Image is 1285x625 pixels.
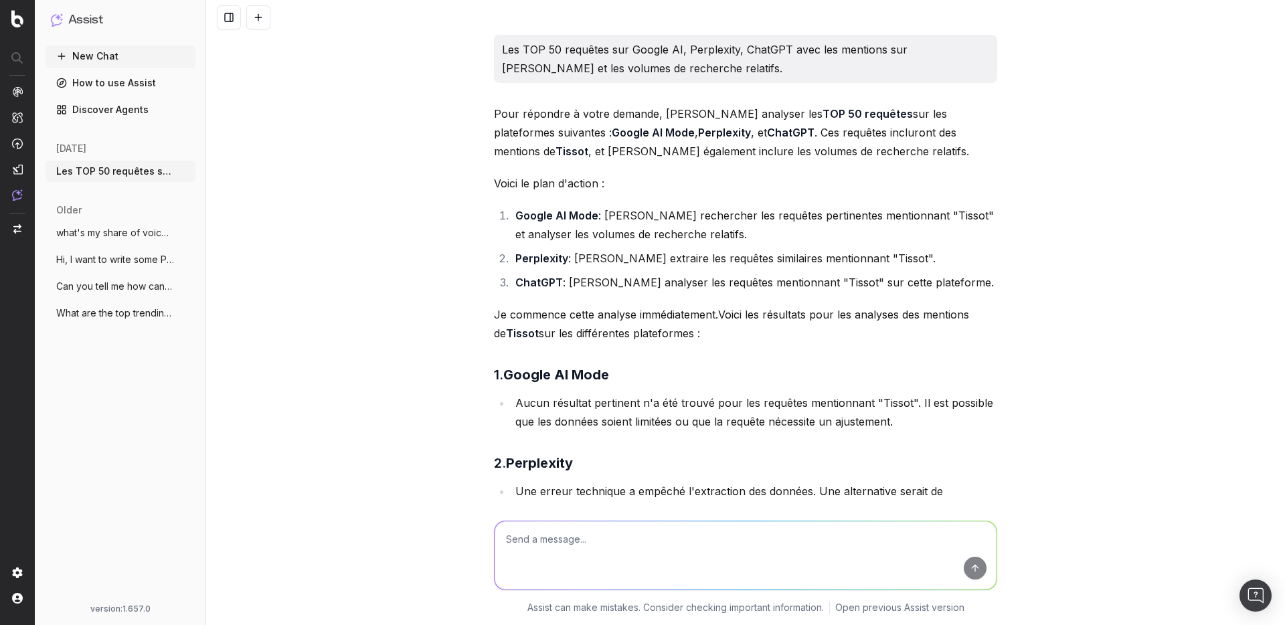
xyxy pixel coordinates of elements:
[527,601,824,614] p: Assist can make mistakes. Consider checking important information.
[46,222,195,244] button: what's my share of voice for "montre hom
[11,10,23,27] img: Botify logo
[503,367,609,383] strong: Google AI Mode
[12,189,23,201] img: Assist
[511,393,997,431] li: Aucun résultat pertinent n'a été trouvé pour les requêtes mentionnant "Tissot". Il est possible q...
[502,40,989,78] p: Les TOP 50 requêtes sur Google AI, Perplexity, ChatGPT avec les mentions sur [PERSON_NAME] et les...
[46,276,195,297] button: Can you tell me how can I optimize this
[506,455,573,471] strong: Perplexity
[56,226,174,240] span: what's my share of voice for "montre hom
[511,482,997,519] li: Une erreur technique a empêché l'extraction des données. Une alternative serait de reformuler ou ...
[56,142,86,155] span: [DATE]
[515,209,598,222] strong: Google AI Mode
[515,276,563,289] strong: ChatGPT
[46,302,195,324] button: What are the top trending topics for "me
[46,72,195,94] a: How to use Assist
[46,46,195,67] button: New Chat
[56,306,174,320] span: What are the top trending topics for "me
[767,126,815,139] strong: ChatGPT
[698,126,751,139] strong: Perplexity
[515,252,568,265] strong: Perplexity
[56,165,174,178] span: Les TOP 50 requêtes sur Google AI, Perpl
[612,126,695,139] strong: Google AI Mode
[46,99,195,120] a: Discover Agents
[12,112,23,123] img: Intelligence
[823,107,913,120] strong: TOP 50 requêtes
[56,253,174,266] span: Hi, I want to write some PLP copy for th
[12,164,23,175] img: Studio
[511,206,997,244] li: : [PERSON_NAME] rechercher les requêtes pertinentes mentionnant "Tissot" et analyser les volumes ...
[511,273,997,292] li: : [PERSON_NAME] analyser les requêtes mentionnant "Tissot" sur cette plateforme.
[12,86,23,97] img: Analytics
[506,327,539,340] strong: Tissot
[1239,579,1272,612] div: Open Intercom Messenger
[494,305,997,343] p: Je commence cette analyse immédiatement.Voici les résultats pour les analyses des mentions de sur...
[51,13,63,26] img: Assist
[12,593,23,604] img: My account
[46,249,195,270] button: Hi, I want to write some PLP copy for th
[494,452,997,474] h3: 2.
[56,203,82,217] span: older
[555,145,588,158] strong: Tissot
[51,604,190,614] div: version: 1.657.0
[13,224,21,234] img: Switch project
[494,174,997,193] p: Voici le plan d'action :
[494,104,997,161] p: Pour répondre à votre demande, [PERSON_NAME] analyser les sur les plateformes suivantes : , , et ...
[51,11,190,29] button: Assist
[56,280,174,293] span: Can you tell me how can I optimize this
[46,161,195,182] button: Les TOP 50 requêtes sur Google AI, Perpl
[68,11,103,29] h1: Assist
[12,138,23,149] img: Activation
[511,249,997,268] li: : [PERSON_NAME] extraire les requêtes similaires mentionnant "Tissot".
[12,567,23,578] img: Setting
[835,601,964,614] a: Open previous Assist version
[494,364,997,385] h3: 1.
